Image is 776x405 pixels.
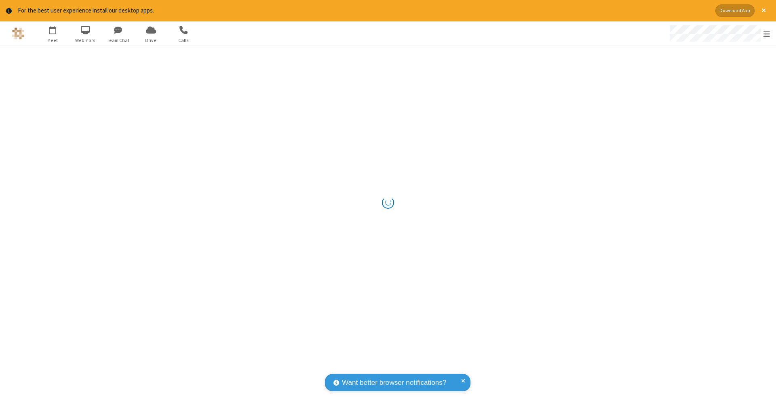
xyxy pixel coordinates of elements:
[136,37,166,44] span: Drive
[103,37,133,44] span: Team Chat
[169,37,199,44] span: Calls
[342,378,446,388] span: Want better browser notifications?
[18,6,709,15] div: For the best user experience install our desktop apps.
[38,37,68,44] span: Meet
[70,37,101,44] span: Webinars
[757,4,770,17] button: Close alert
[3,21,33,46] button: Logo
[662,21,776,46] div: Open menu
[12,27,24,40] img: QA Selenium DO NOT DELETE OR CHANGE
[715,4,755,17] button: Download App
